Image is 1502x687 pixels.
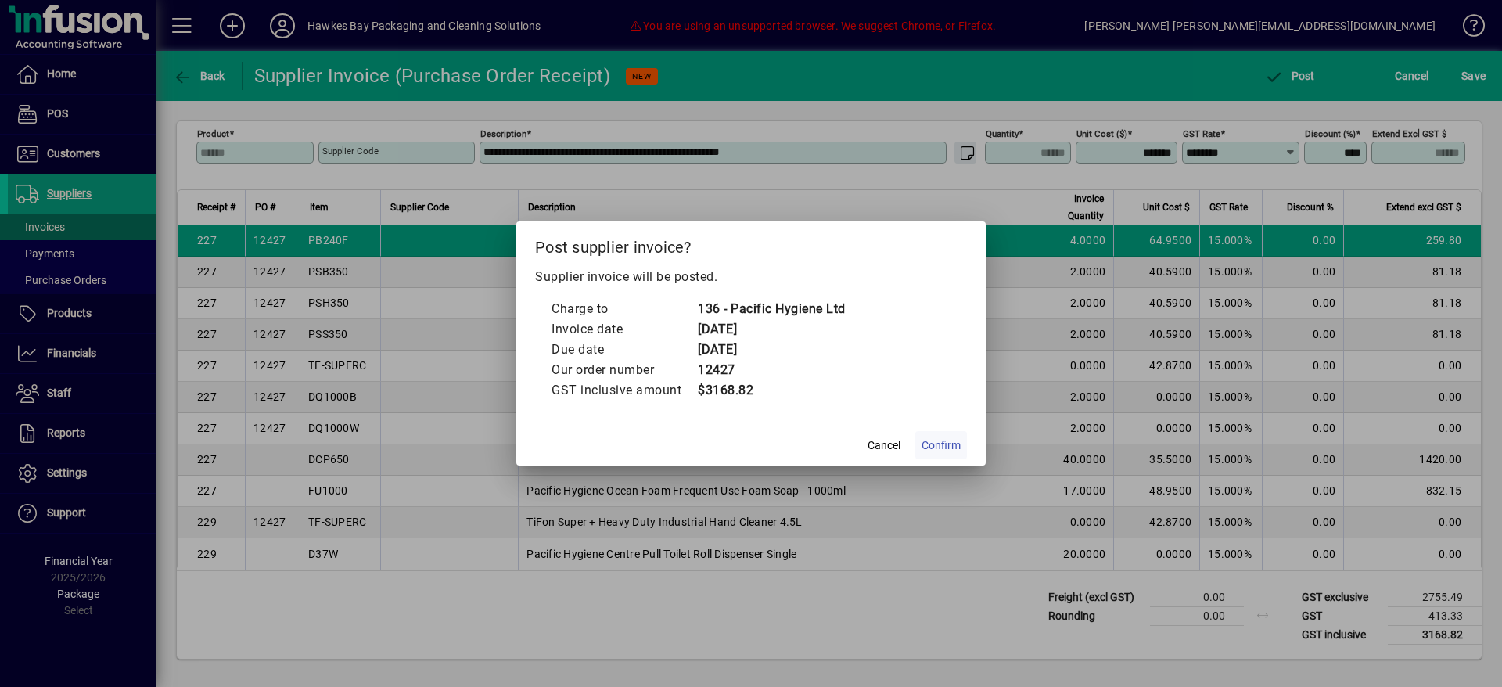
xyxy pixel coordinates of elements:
[697,299,846,319] td: 136 - Pacific Hygiene Ltd
[859,431,909,459] button: Cancel
[551,299,697,319] td: Charge to
[922,437,961,454] span: Confirm
[697,360,846,380] td: 12427
[516,221,986,267] h2: Post supplier invoice?
[535,268,967,286] p: Supplier invoice will be posted.
[551,360,697,380] td: Our order number
[697,319,846,340] td: [DATE]
[697,340,846,360] td: [DATE]
[915,431,967,459] button: Confirm
[868,437,900,454] span: Cancel
[697,380,846,401] td: $3168.82
[551,319,697,340] td: Invoice date
[551,340,697,360] td: Due date
[551,380,697,401] td: GST inclusive amount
